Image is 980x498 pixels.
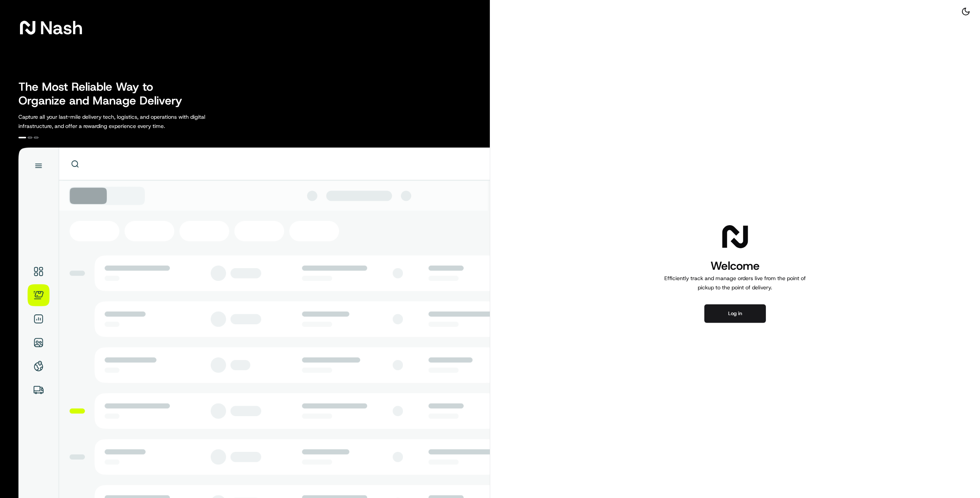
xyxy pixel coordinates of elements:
p: Capture all your last-mile delivery tech, logistics, and operations with digital infrastructure, ... [18,112,240,131]
h1: Welcome [661,258,809,274]
p: Efficiently track and manage orders live from the point of pickup to the point of delivery. [661,274,809,292]
span: Nash [40,20,83,35]
button: Log in [704,304,766,323]
h2: The Most Reliable Way to Organize and Manage Delivery [18,80,191,108]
